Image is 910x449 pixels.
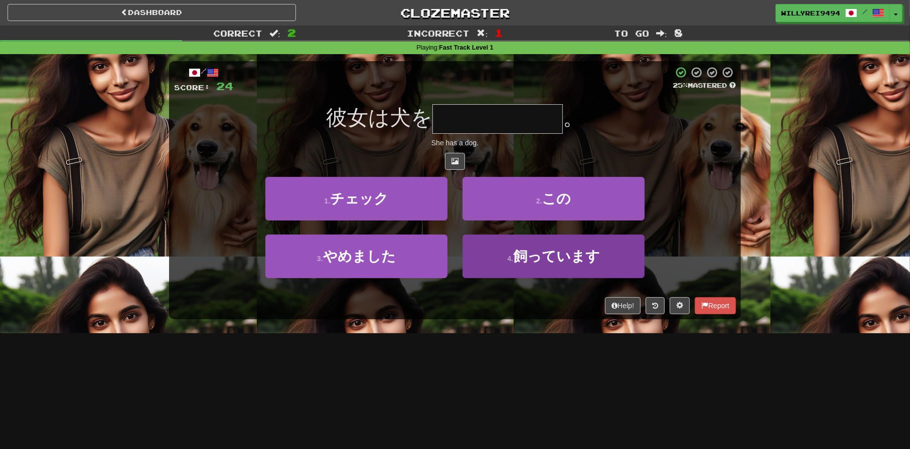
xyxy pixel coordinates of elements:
span: To go [614,28,649,38]
button: 2.この [463,177,645,220]
span: 24 [216,80,233,92]
strong: Fast Track Level 1 [439,44,494,51]
button: 1.チェック [265,177,447,220]
span: : [477,29,488,38]
span: 飼っています [513,249,600,264]
small: 3 . [317,255,323,263]
span: : [269,29,280,38]
a: Dashboard [8,4,296,21]
span: Incorrect [407,28,470,38]
div: She has a dog. [174,138,736,148]
button: 4.飼っています [463,235,645,278]
button: Show image (alt+x) [445,153,465,170]
span: やめました [323,249,396,264]
span: / [862,8,867,15]
span: Score: [174,83,210,92]
span: 。 [563,106,584,129]
span: この [542,191,571,206]
small: 2 . [536,197,542,205]
span: 1 [495,27,503,39]
span: 8 [674,27,683,39]
span: チェック [330,191,388,206]
span: 25 % [673,81,688,89]
a: Clozemaster [311,4,599,22]
a: willyrei9494 / [776,4,890,22]
button: 3.やめました [265,235,447,278]
button: Round history (alt+y) [646,297,665,314]
span: willyrei9494 [781,9,840,18]
button: Report [695,297,736,314]
span: Correct [213,28,262,38]
span: 2 [287,27,296,39]
small: 4 . [507,255,513,263]
button: Help! [605,297,641,314]
div: / [174,66,233,79]
div: Mastered [673,81,736,90]
small: 1 . [324,197,330,205]
span: 彼女は犬を [326,106,432,129]
span: : [656,29,667,38]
